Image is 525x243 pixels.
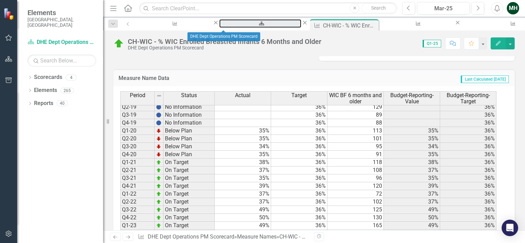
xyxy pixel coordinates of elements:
img: zOikAAAAAElFTkSuQmCC [156,160,161,165]
span: Q1-25 [423,40,441,47]
img: ClearPoint Strategy [3,7,16,20]
td: 38% [384,159,440,166]
td: 88 [327,119,384,127]
div: DHE Dept Operations PM Scorecard [225,26,295,34]
div: CH-WIC - % WIC Enrolled Breastfed Infants 6 Months and Older [279,233,430,240]
span: Actual [235,92,250,99]
td: 37% [215,198,271,206]
a: Scorecards [34,73,62,81]
td: On Target [164,159,215,166]
td: 36% [271,119,327,127]
td: Q4-20 [120,151,155,159]
td: 49% [215,206,271,214]
td: 36% [271,198,327,206]
td: 118 [327,159,384,166]
td: 49% [384,222,440,230]
div: Open Intercom Messenger [502,220,518,236]
td: 36% [271,222,327,230]
td: On Target [164,190,215,198]
span: Target [291,92,307,99]
img: TnMDeAgwAPMxUmUi88jYAAAAAElFTkSuQmCC [156,152,161,157]
td: Below Plan [164,127,215,135]
span: Elements [27,9,96,17]
td: 36% [271,127,327,135]
img: zOikAAAAAElFTkSuQmCC [156,223,161,228]
div: DHE Dept Operations PM Scorecard [128,45,321,50]
td: On Target [164,174,215,182]
td: 120 [327,182,384,190]
td: 36% [440,119,496,127]
td: 37% [384,190,440,198]
td: 89 [327,111,384,119]
img: zOikAAAAAElFTkSuQmCC [156,175,161,181]
img: BgCOk07PiH71IgAAAABJRU5ErkJggg== [156,120,161,126]
button: Mar-25 [417,2,470,14]
td: 35% [215,174,271,182]
td: 36% [440,111,496,119]
td: 36% [440,174,496,182]
img: BgCOk07PiH71IgAAAABJRU5ErkJggg== [156,112,161,118]
td: Below Plan [164,151,215,159]
td: 35% [384,174,440,182]
td: 36% [271,151,327,159]
img: zOikAAAAAElFTkSuQmCC [156,199,161,205]
button: MH [507,2,519,14]
td: 39% [215,182,271,190]
td: Q3-21 [120,174,155,182]
div: Mar-25 [420,4,467,13]
td: Q4-19 [120,119,155,127]
div: CH-WIC - WIC Clients and Visits [386,26,448,34]
img: On Target [113,38,124,49]
td: Q2-19 [120,103,155,111]
span: WIC BF 6 months and older [329,92,382,104]
td: 36% [440,198,496,206]
small: [GEOGRAPHIC_DATA], [GEOGRAPHIC_DATA] [27,17,96,28]
td: 49% [215,222,271,230]
td: 36% [440,151,496,159]
img: 8DAGhfEEPCf229AAAAAElFTkSuQmCC [156,93,162,99]
td: 36% [440,206,496,214]
span: Period [130,92,145,99]
td: 37% [215,190,271,198]
td: Q4-22 [120,214,155,222]
a: DHE Dept Operations PM Scorecard [27,38,96,46]
input: Search ClearPoint... [139,2,397,14]
img: zOikAAAAAElFTkSuQmCC [156,167,161,173]
td: 36% [440,166,496,174]
td: Q3-19 [120,111,155,119]
td: Q4-21 [120,182,155,190]
td: Q2-22 [120,198,155,206]
td: 36% [440,214,496,222]
td: 96 [327,174,384,182]
td: No Information [164,119,215,127]
td: 36% [271,182,327,190]
td: 36% [271,214,327,222]
td: 36% [271,166,327,174]
button: Search [361,3,395,13]
td: 36% [271,103,327,111]
img: TnMDeAgwAPMxUmUi88jYAAAAAElFTkSuQmCC [156,136,161,141]
td: Q1-23 [120,222,155,230]
td: 36% [271,135,327,143]
td: 36% [440,230,496,238]
img: zOikAAAAAElFTkSuQmCC [156,191,161,197]
td: 43% [215,230,271,238]
div: 4 [66,74,77,80]
td: Below Plan [164,143,215,151]
td: No Information [164,103,215,111]
td: 39% [384,182,440,190]
td: 36% [271,174,327,182]
td: On Target [164,182,215,190]
td: 36% [440,182,496,190]
div: DHE Dept Operations PM Scorecard [188,32,260,41]
td: 36% [271,230,327,238]
td: 35% [384,135,440,143]
td: 130 [327,214,384,222]
img: TnMDeAgwAPMxUmUi88jYAAAAAElFTkSuQmCC [156,128,161,134]
span: Last Calculated [DATE] [461,76,509,83]
td: Q1-22 [120,190,155,198]
td: 36% [271,159,327,166]
td: On Target [164,222,215,230]
td: Below Plan [164,135,215,143]
td: 36% [440,159,496,166]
